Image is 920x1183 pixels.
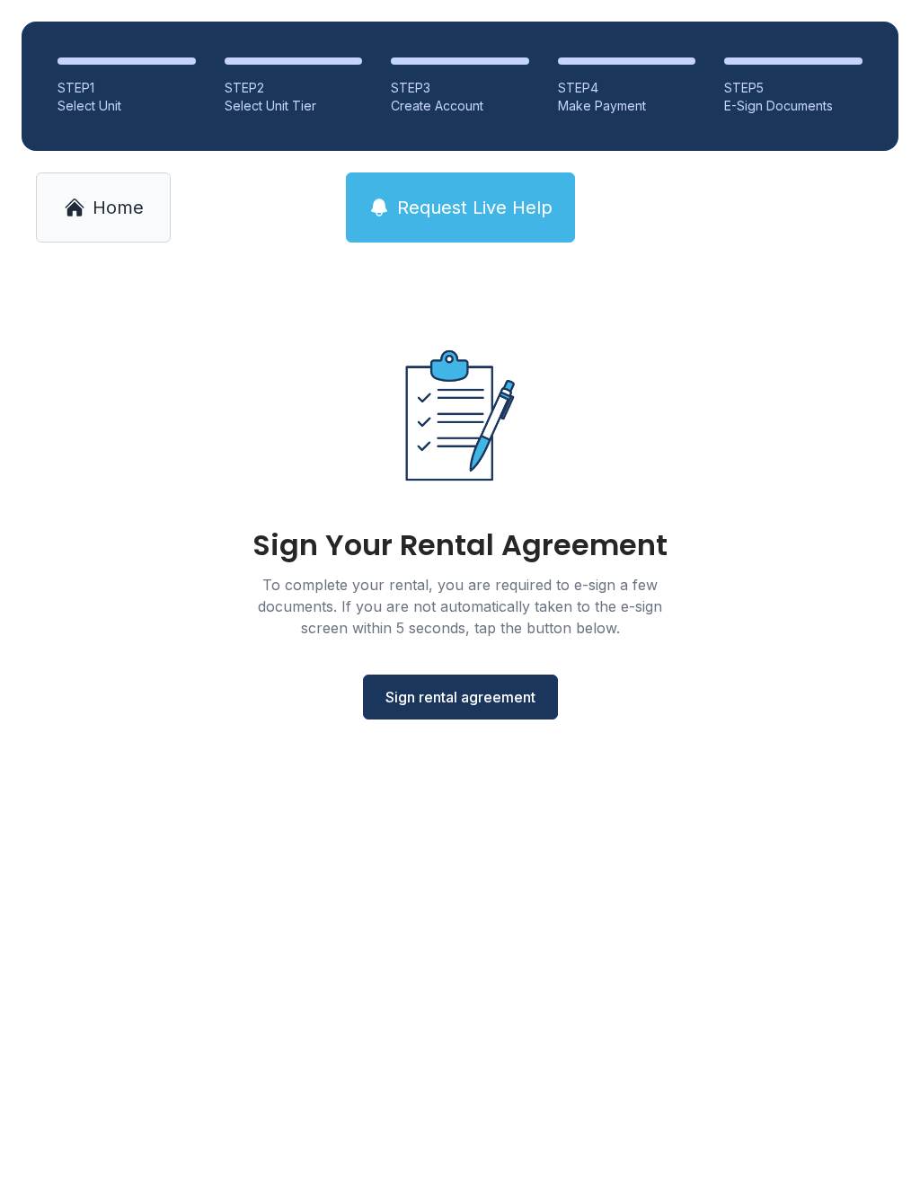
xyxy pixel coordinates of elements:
div: STEP 2 [225,79,363,97]
div: STEP 3 [391,79,529,97]
div: Select Unit Tier [225,97,363,115]
div: Sign Your Rental Agreement [252,531,668,560]
div: To complete your rental, you are required to e-sign a few documents. If you are not automatically... [235,574,685,639]
span: Request Live Help [397,195,553,220]
div: STEP 5 [724,79,862,97]
div: Make Payment [558,97,696,115]
img: Rental agreement document illustration [367,322,553,509]
div: Create Account [391,97,529,115]
div: Select Unit [57,97,196,115]
div: STEP 4 [558,79,696,97]
span: Sign rental agreement [385,686,535,708]
div: STEP 1 [57,79,196,97]
span: Home [93,195,144,220]
div: E-Sign Documents [724,97,862,115]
